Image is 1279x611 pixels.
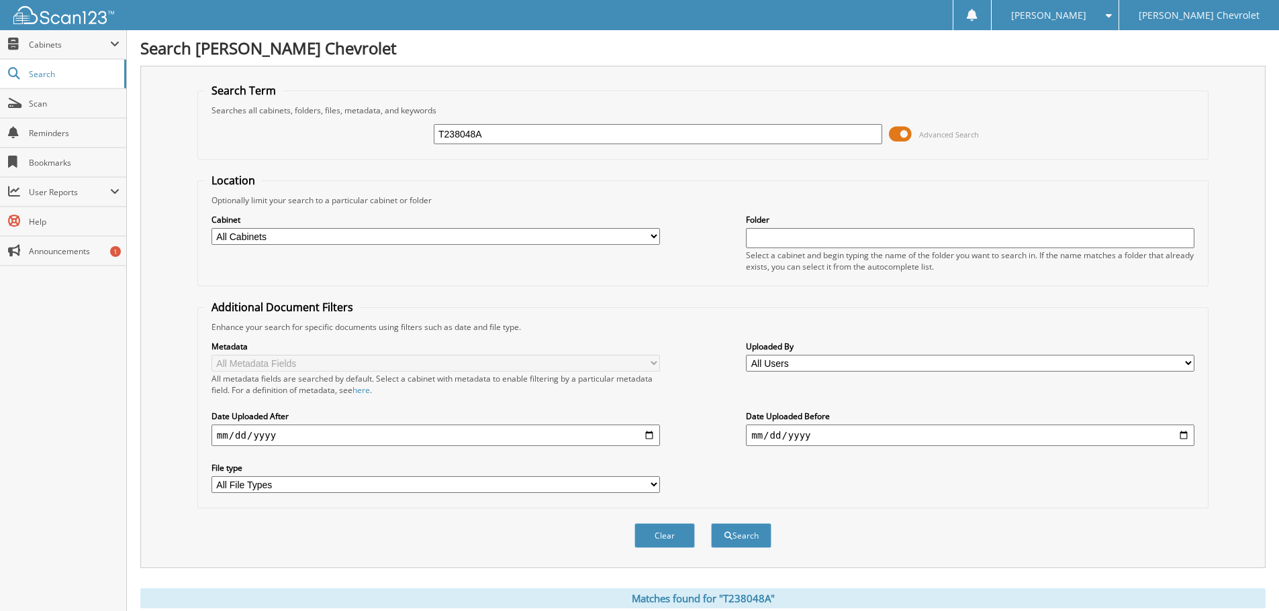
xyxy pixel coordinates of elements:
span: Help [29,216,120,227]
label: File type [211,462,660,474]
span: Reminders [29,127,120,139]
label: Date Uploaded After [211,410,660,422]
input: start [211,425,660,446]
h1: Search [PERSON_NAME] Chevrolet [140,37,1266,59]
button: Clear [634,523,695,548]
span: [PERSON_NAME] [1011,11,1086,19]
span: Scan [29,98,120,109]
div: Enhance your search for specific documents using filters such as date and file type. [205,321,1201,333]
span: User Reports [29,186,110,198]
div: 1 [110,246,121,257]
span: Announcements [29,245,120,257]
label: Uploaded By [746,341,1194,352]
span: Advanced Search [919,129,979,140]
div: All metadata fields are searched by default. Select a cabinet with metadata to enable filtering b... [211,373,660,396]
label: Date Uploaded Before [746,410,1194,422]
div: Optionally limit your search to a particular cabinet or folder [205,195,1201,206]
input: end [746,425,1194,446]
span: Bookmarks [29,157,120,168]
span: [PERSON_NAME] Chevrolet [1139,11,1260,19]
legend: Additional Document Filters [205,300,360,315]
legend: Location [205,173,262,188]
div: Matches found for "T238048A" [140,588,1266,608]
label: Folder [746,214,1194,225]
img: scan123-logo-white.svg [13,6,114,24]
label: Cabinet [211,214,660,225]
a: here [352,384,370,396]
span: Cabinets [29,39,110,50]
label: Metadata [211,341,660,352]
div: Searches all cabinets, folders, files, metadata, and keywords [205,105,1201,116]
div: Select a cabinet and begin typing the name of the folder you want to search in. If the name match... [746,249,1194,272]
legend: Search Term [205,83,283,98]
button: Search [711,523,771,548]
span: Search [29,68,117,80]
